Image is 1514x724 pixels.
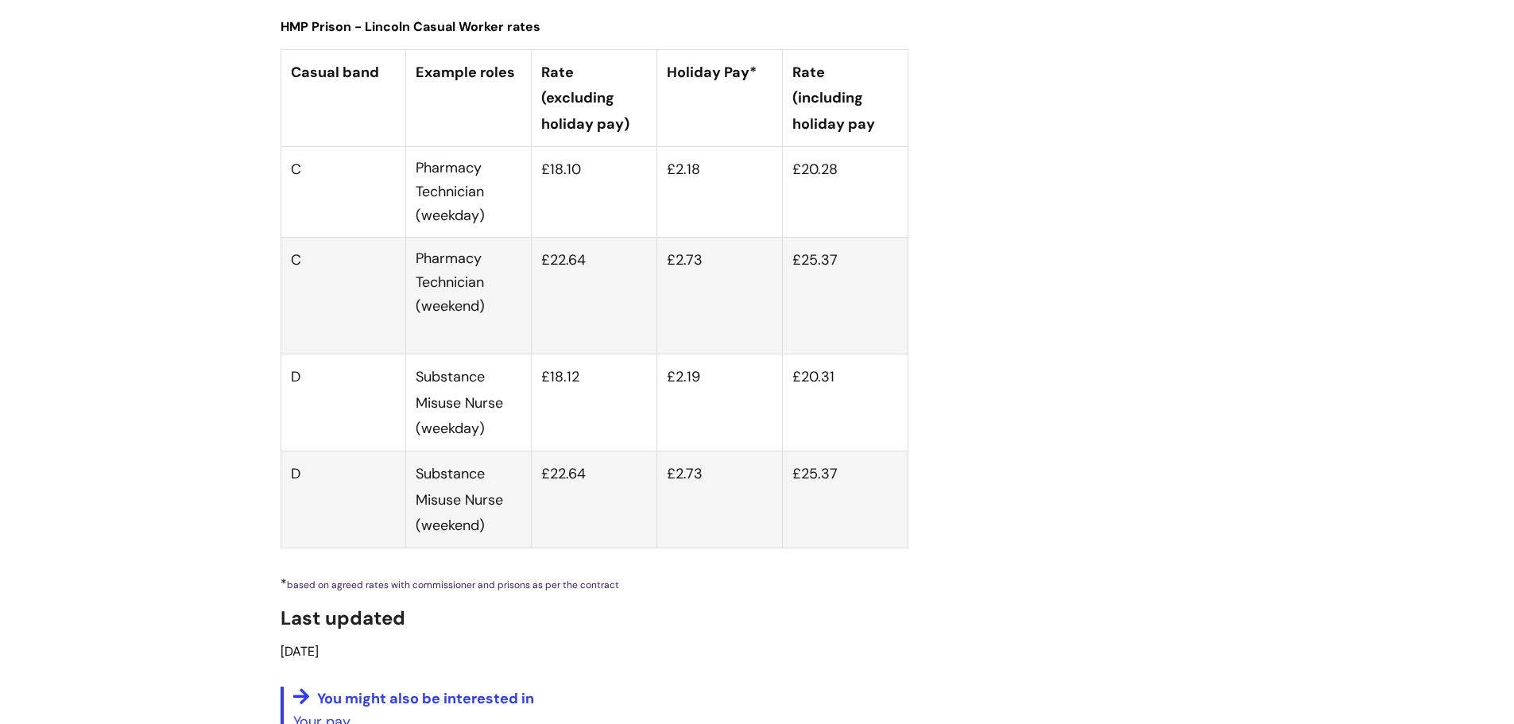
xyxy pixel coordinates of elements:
td: £18.10 [532,146,657,237]
td: £22.64 [532,451,657,548]
td: £2.73 [656,451,782,548]
span: HMP Prison - Lincoln Casual Worker rates [281,18,540,35]
td: Substance Misuse Nurse (weekday) [406,354,532,451]
p: Pharmacy Technician (weekend) [416,247,521,318]
td: C [281,146,406,237]
span: You might also be interested in [317,689,534,708]
span: Last updated [281,606,405,630]
td: £18.12 [532,354,657,451]
td: £25.37 [782,238,908,354]
th: Casual band [281,49,406,146]
td: £2.18 [656,146,782,237]
td: D [281,451,406,548]
td: £20.28 [782,146,908,237]
td: D [281,354,406,451]
td: £20.31 [782,354,908,451]
td: £2.73 [656,238,782,354]
p: Pharmacy Technician (weekday) [416,157,521,227]
th: Rate (excluding holiday pay) [532,49,657,146]
th: Holiday Pay* [656,49,782,146]
td: £2.19 [656,354,782,451]
th: Rate (including holiday pay [782,49,908,146]
td: C [281,238,406,354]
span: [DATE] [281,643,319,660]
th: Example roles [406,49,532,146]
td: £25.37 [782,451,908,548]
td: Substance Misuse Nurse (weekend) [406,451,532,548]
td: £22.64 [532,238,657,354]
span: based on agreed rates with commissioner and prisons as per the contract [287,579,619,591]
